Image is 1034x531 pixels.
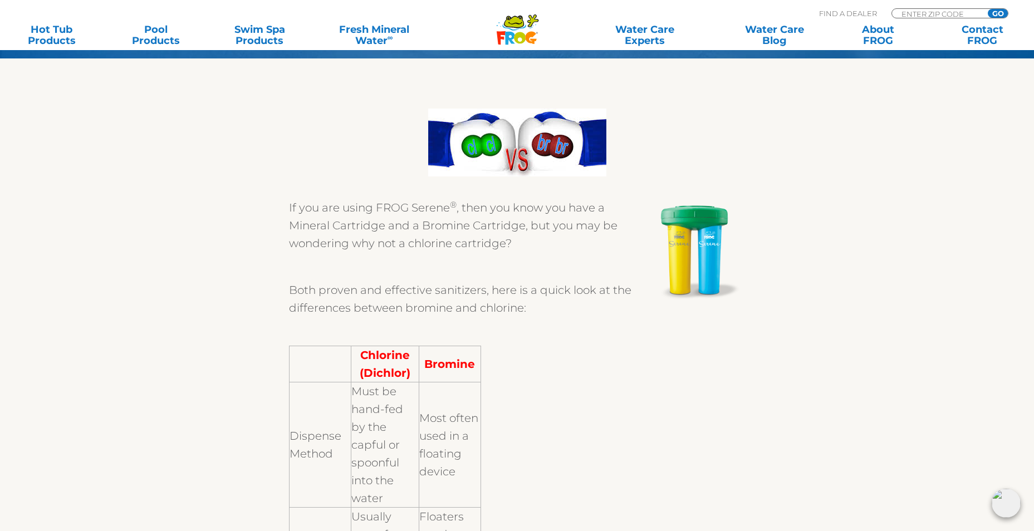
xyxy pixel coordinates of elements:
[450,199,457,210] sup: ®
[11,24,92,46] a: Hot TubProducts
[324,24,425,46] a: Fresh MineralWater∞
[115,24,196,46] a: PoolProducts
[942,24,1023,46] a: ContactFROG
[992,489,1021,518] img: openIcon
[360,348,410,380] strong: Chlorine (Dichlor)
[351,382,419,508] td: Must be hand-fed by the capful or spoonful into the water
[289,382,351,508] td: Dispense Method
[734,24,815,46] a: Water CareBlog
[289,281,746,317] p: Both proven and effective sanitizers, here is a quick look at the differences between bromine and...
[900,9,976,18] input: Zip Code Form
[419,382,481,508] td: Most often used in a floating device
[428,109,606,176] img: clvbr
[388,33,393,42] sup: ∞
[219,24,300,46] a: Swim SpaProducts
[819,8,877,18] p: Find A Dealer
[988,9,1008,18] input: GO
[289,199,746,252] p: If you are using FROG Serene , then you know you have a Mineral Cartridge and a Bromine Cartridge...
[424,357,475,371] strong: Bromine
[838,24,919,46] a: AboutFROG
[579,24,710,46] a: Water CareExperts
